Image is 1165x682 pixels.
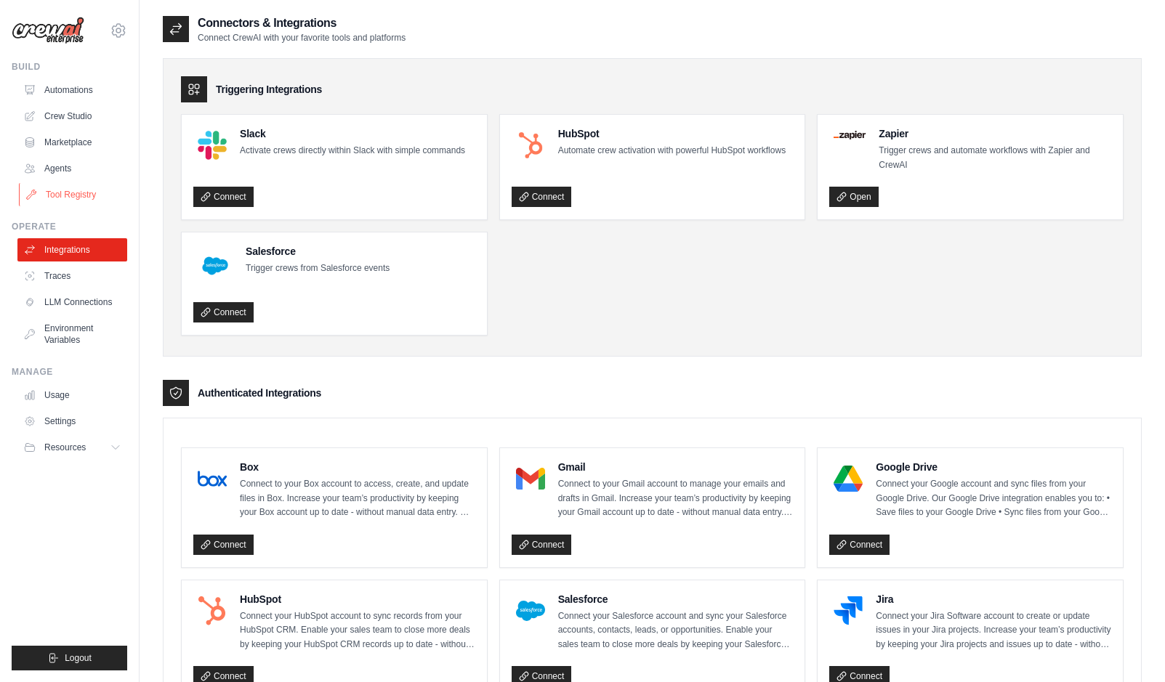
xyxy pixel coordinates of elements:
p: Connect your Google account and sync files from your Google Drive. Our Google Drive integration e... [876,477,1111,520]
h4: Box [240,460,475,474]
h4: HubSpot [240,592,475,606]
a: Agents [17,157,127,180]
img: Zapier Logo [834,131,866,139]
h3: Authenticated Integrations [198,386,321,400]
p: Activate crews directly within Slack with simple commands [240,144,465,158]
a: Automations [17,78,127,102]
a: Integrations [17,238,127,261]
h4: HubSpot [558,126,786,141]
img: Gmail Logo [516,464,545,493]
p: Connect to your Gmail account to manage your emails and drafts in Gmail. Increase your team’s pro... [558,477,794,520]
p: Connect your HubSpot account to sync records from your HubSpot CRM. Enable your sales team to clo... [240,609,475,652]
img: Jira Logo [834,596,863,625]
h3: Triggering Integrations [216,82,322,97]
img: Slack Logo [198,131,227,160]
h2: Connectors & Integrations [198,15,406,32]
h4: Slack [240,126,465,141]
img: Box Logo [198,464,227,493]
h4: Jira [876,592,1111,606]
a: Open [829,187,878,207]
a: Usage [17,383,127,407]
button: Resources [17,436,127,459]
h4: Salesforce [246,244,390,259]
p: Trigger crews from Salesforce events [246,261,390,276]
a: Settings [17,410,127,433]
p: Connect your Salesforce account and sync your Salesforce accounts, contacts, leads, or opportunit... [558,609,794,652]
a: Traces [17,264,127,288]
button: Logout [12,646,127,670]
img: HubSpot Logo [198,596,227,625]
span: Logout [65,652,92,664]
p: Automate crew activation with powerful HubSpot workflows [558,144,786,158]
img: Google Drive Logo [834,464,863,493]
a: Tool Registry [19,183,129,206]
a: Connect [193,302,254,322]
a: Marketplace [17,131,127,154]
h4: Gmail [558,460,794,474]
h4: Salesforce [558,592,794,606]
a: Connect [512,535,572,555]
a: LLM Connections [17,291,127,314]
a: Connect [829,535,890,555]
img: Salesforce Logo [516,596,545,625]
p: Connect CrewAI with your favorite tools and platforms [198,32,406,44]
p: Trigger crews and automate workflows with Zapier and CrewAI [879,144,1111,172]
span: Resources [44,442,86,453]
a: Connect [193,535,254,555]
div: Build [12,61,127,73]
h4: Google Drive [876,460,1111,474]
img: Salesforce Logo [198,248,233,283]
p: Connect your Jira Software account to create or update issues in your Jira projects. Increase you... [876,609,1111,652]
p: Connect to your Box account to access, create, and update files in Box. Increase your team’s prod... [240,477,475,520]
h4: Zapier [879,126,1111,141]
a: Connect [193,187,254,207]
a: Connect [512,187,572,207]
img: HubSpot Logo [516,131,545,160]
a: Environment Variables [17,317,127,352]
img: Logo [12,17,84,44]
a: Crew Studio [17,105,127,128]
div: Manage [12,366,127,378]
div: Operate [12,221,127,232]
